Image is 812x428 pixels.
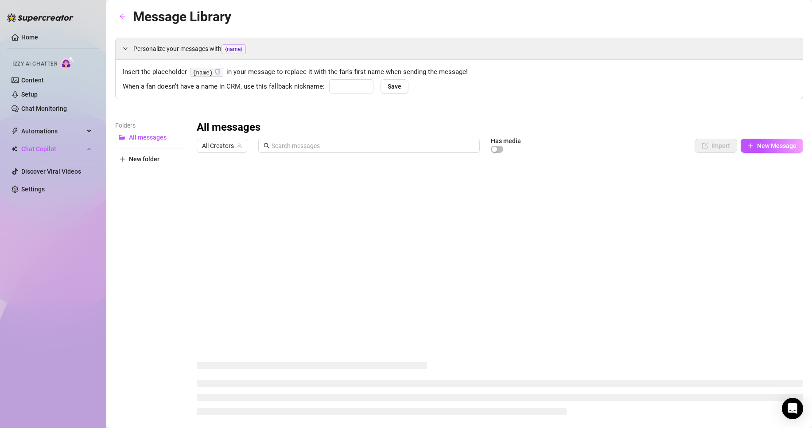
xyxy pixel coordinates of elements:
[782,398,803,419] div: Open Intercom Messenger
[12,60,57,68] span: Izzy AI Chatter
[388,83,401,90] span: Save
[7,13,74,22] img: logo-BBDzfeDw.svg
[741,139,803,153] button: New Message
[272,141,474,151] input: Search messages
[133,6,231,27] article: Message Library
[21,124,84,138] span: Automations
[695,139,737,153] button: Import
[197,121,260,135] h3: All messages
[115,152,186,166] button: New folder
[21,91,38,98] a: Setup
[264,143,270,149] span: search
[757,142,796,149] span: New Message
[21,142,84,156] span: Chat Copilot
[215,69,221,75] button: Click to Copy
[12,146,17,152] img: Chat Copilot
[129,156,159,163] span: New folder
[747,143,754,149] span: plus
[133,44,796,54] span: Personalize your messages with
[21,105,67,112] a: Chat Monitoring
[119,156,125,162] span: plus
[123,82,325,92] span: When a fan doesn’t have a name in CRM, use this fallback nickname:
[21,186,45,193] a: Settings
[116,38,803,59] div: Personalize your messages with{name}
[119,13,125,19] span: arrow-left
[119,134,125,140] span: folder-open
[129,134,167,141] span: All messages
[190,68,223,77] code: {name}
[381,79,408,93] button: Save
[12,128,19,135] span: thunderbolt
[115,121,186,130] article: Folders
[491,138,521,144] article: Has media
[21,168,81,175] a: Discover Viral Videos
[221,44,246,54] span: {name}
[123,67,796,78] span: Insert the placeholder in your message to replace it with the fan’s first name when sending the m...
[202,139,242,152] span: All Creators
[237,143,242,148] span: team
[61,56,74,69] img: AI Chatter
[115,130,186,144] button: All messages
[123,46,128,51] span: expanded
[21,34,38,41] a: Home
[215,69,221,74] span: copy
[21,77,44,84] a: Content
